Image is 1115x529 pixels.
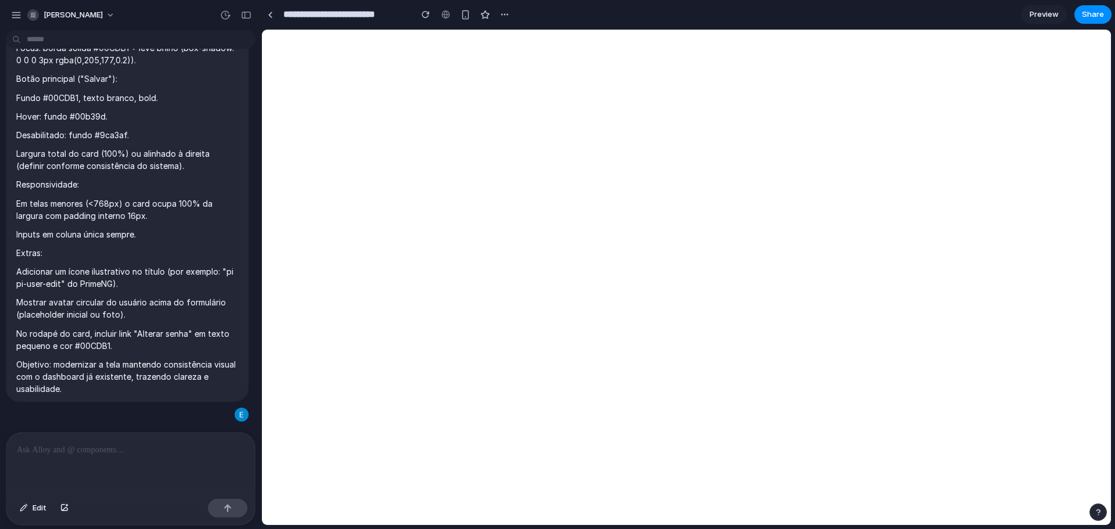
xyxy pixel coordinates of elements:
[44,9,103,21] span: [PERSON_NAME]
[16,228,238,240] p: Inputs em coluna única sempre.
[16,358,238,395] p: Objetivo: modernizar a tela mantendo consistência visual com o dashboard já existente, trazendo c...
[14,499,52,517] button: Edit
[16,197,238,222] p: Em telas menores (<768px) o card ocupa 100% da largura com padding interno 16px.
[1030,9,1059,20] span: Preview
[1074,5,1112,24] button: Share
[23,6,121,24] button: [PERSON_NAME]
[16,129,238,141] p: Desabilitado: fundo #9ca3af.
[1021,5,1067,24] a: Preview
[16,328,238,352] p: No rodapé do card, incluir link "Alterar senha" em texto pequeno e cor #00CDB1.
[16,73,238,85] p: Botão principal ("Salvar"):
[16,42,238,66] p: Focus: borda sólida #00CDB1 + leve brilho (box-shadow: 0 0 0 3px rgba(0,205,177,0.2)).
[16,265,238,290] p: Adicionar um ícone ilustrativo no título (por exemplo: "pi pi-user-edit" do PrimeNG).
[16,247,238,259] p: Extras:
[16,92,238,104] p: Fundo #00CDB1, texto branco, bold.
[1082,9,1104,20] span: Share
[16,296,238,321] p: Mostrar avatar circular do usuário acima do formulário (placeholder inicial ou foto).
[10,430,204,454] p: I've finished setting up your prototype. What would you like me to do?
[16,178,238,190] p: Responsividade:
[16,147,238,172] p: Largura total do card (100%) ou alinhado à direita (definir conforme consistência do sistema).
[33,502,46,514] span: Edit
[16,110,238,123] p: Hover: fundo #00b39d.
